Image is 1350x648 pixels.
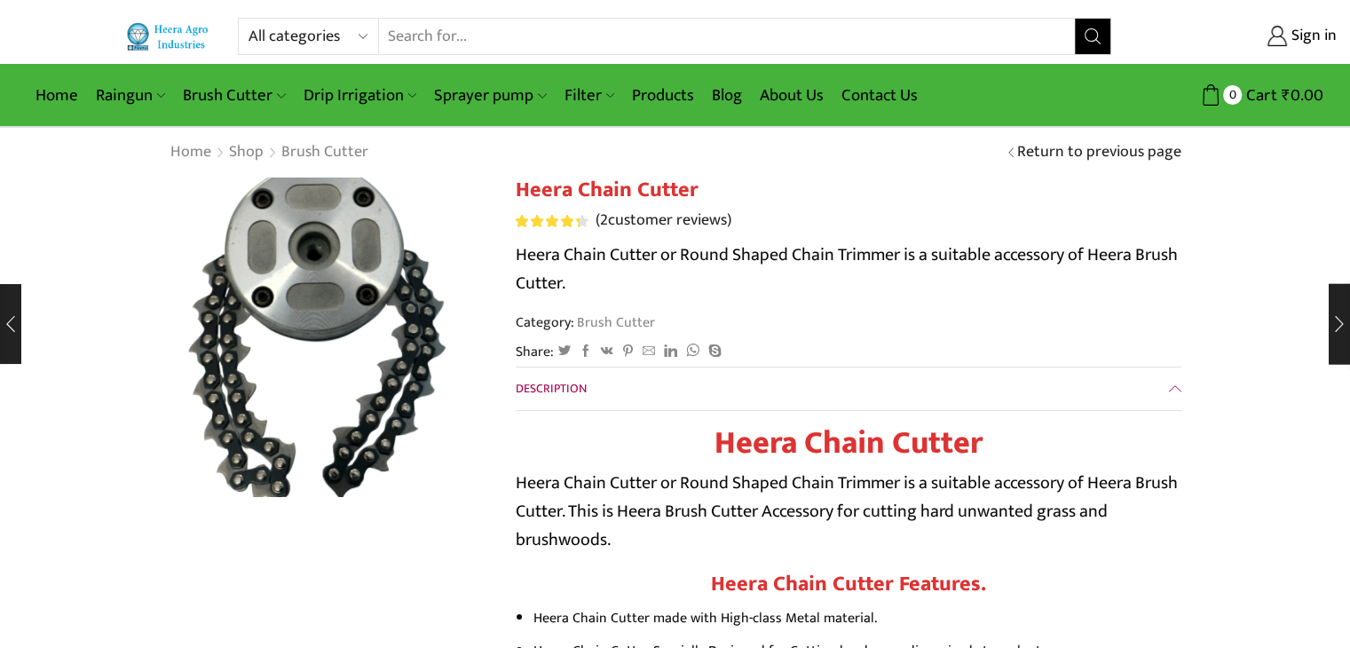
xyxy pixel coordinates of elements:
[714,416,983,470] strong: Heera Chain Cutter
[425,75,555,116] a: Sprayer pump
[711,566,986,602] strong: Heera Chain Cutter Features.
[170,141,212,164] a: Home
[516,178,1181,203] h1: Heera Chain Cutter
[379,19,1076,54] input: Search for...
[533,605,1181,631] li: Heera Chain Cutter made with High-class Metal material.
[1017,141,1181,164] a: Return to previous page
[174,75,294,116] a: Brush Cutter
[516,342,554,362] span: Share:
[1282,82,1323,109] bdi: 0.00
[516,378,587,399] span: Description
[516,469,1181,554] p: Heera Chain Cutter or Round Shaped Chain Trimmer is a suitable accessory of Heera Brush Cutter. T...
[1282,82,1291,109] span: ₹
[1129,79,1323,112] a: 0 Cart ₹0.00
[295,75,425,116] a: Drip Irrigation
[1223,85,1242,104] span: 0
[228,141,264,164] a: Shop
[1242,83,1277,107] span: Cart
[516,312,655,333] span: Category:
[623,75,703,116] a: Products
[280,141,369,164] a: Brush Cutter
[170,141,369,164] nav: Breadcrumb
[703,75,751,116] a: Blog
[516,367,1181,410] a: Description
[596,209,731,233] a: (2customer reviews)
[87,75,174,116] a: Raingun
[1138,20,1337,52] a: Sign in
[516,215,580,227] span: Rated out of 5 based on customer ratings
[1287,25,1337,48] span: Sign in
[556,75,623,116] a: Filter
[516,215,588,227] div: Rated 4.50 out of 5
[600,207,608,233] span: 2
[516,215,591,227] span: 2
[27,75,87,116] a: Home
[516,241,1181,297] p: Heera Chain Cutter or Round Shaped Chain Trimmer is a suitable accessory of Heera Brush Cutter.
[833,75,927,116] a: Contact Us
[574,311,655,334] a: Brush Cutter
[751,75,833,116] a: About Us
[1075,19,1110,54] button: Search button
